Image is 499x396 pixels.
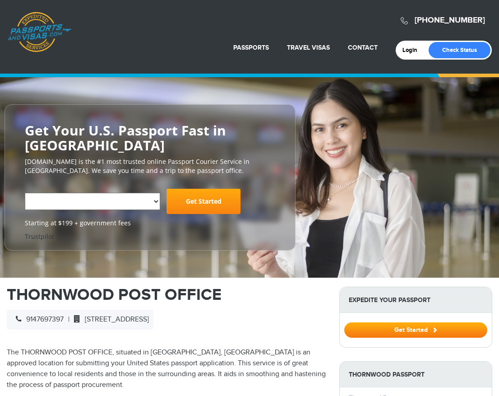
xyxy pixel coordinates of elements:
[11,315,64,324] span: 9147697397
[25,219,275,228] span: Starting at $199 + government fees
[7,310,153,330] div: |
[7,287,326,303] h1: THORNWOOD POST OFFICE
[69,315,149,324] span: [STREET_ADDRESS]
[287,44,330,51] a: Travel Visas
[7,12,71,52] a: Passports & [DOMAIN_NAME]
[340,287,492,313] strong: Expedite Your Passport
[25,157,275,175] p: [DOMAIN_NAME] is the #1 most trusted online Passport Courier Service in [GEOGRAPHIC_DATA]. We sav...
[348,44,378,51] a: Contact
[233,44,269,51] a: Passports
[402,47,424,54] a: Login
[344,326,487,333] a: Get Started
[166,189,240,214] a: Get Started
[344,322,487,338] button: Get Started
[415,15,485,25] a: [PHONE_NUMBER]
[25,123,275,153] h2: Get Your U.S. Passport Fast in [GEOGRAPHIC_DATA]
[7,347,326,391] p: The THORNWOOD POST OFFICE, situated in [GEOGRAPHIC_DATA], [GEOGRAPHIC_DATA] is an approved locati...
[340,362,492,387] strong: Thornwood Passport
[25,232,54,241] a: Trustpilot
[429,42,490,58] a: Check Status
